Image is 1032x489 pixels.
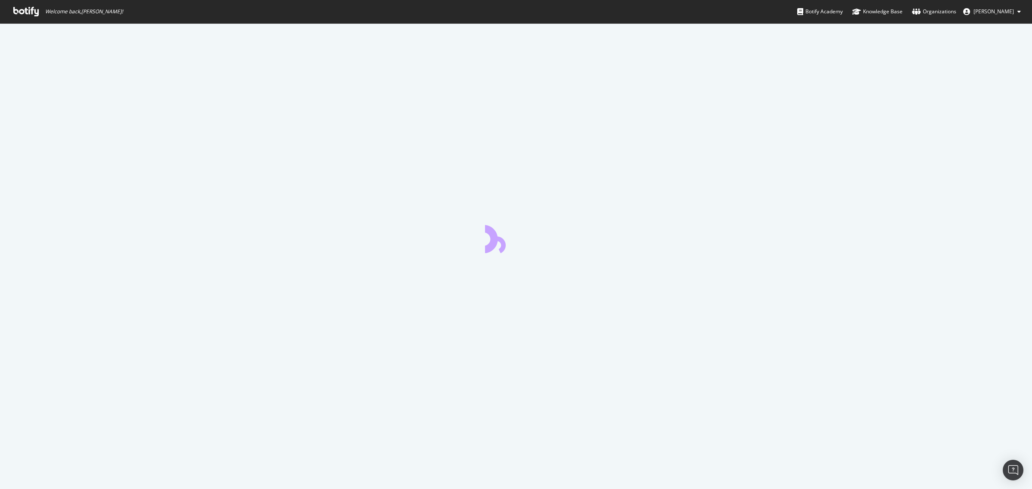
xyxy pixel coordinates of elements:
[852,7,903,16] div: Knowledge Base
[797,7,843,16] div: Botify Academy
[912,7,956,16] div: Organizations
[956,5,1028,18] button: [PERSON_NAME]
[45,8,123,15] span: Welcome back, [PERSON_NAME] !
[1003,460,1023,480] div: Open Intercom Messenger
[974,8,1014,15] span: Fabien Borsa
